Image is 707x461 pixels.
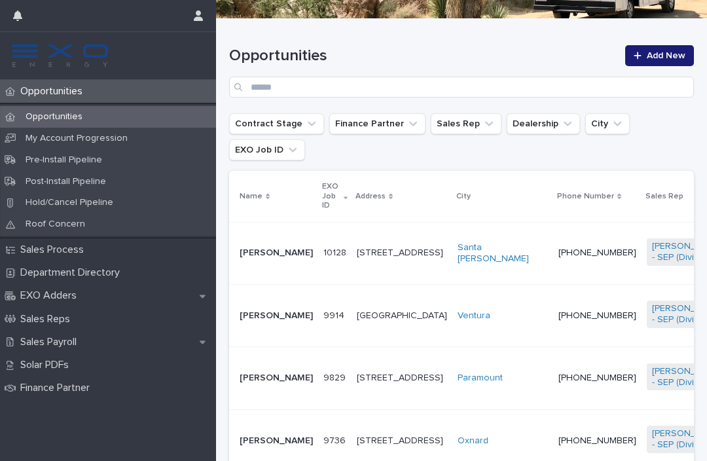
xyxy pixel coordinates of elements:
[15,336,87,348] p: Sales Payroll
[323,370,348,384] p: 9829
[645,189,683,204] p: Sales Rep
[240,310,313,322] p: [PERSON_NAME]
[240,435,313,447] p: [PERSON_NAME]
[458,242,548,265] a: Santa [PERSON_NAME]
[585,113,630,134] button: City
[558,436,636,445] a: [PHONE_NUMBER]
[323,245,349,259] p: 10128
[357,310,447,322] p: [GEOGRAPHIC_DATA]
[647,51,685,60] span: Add New
[558,311,636,320] a: [PHONE_NUMBER]
[507,113,580,134] button: Dealership
[15,111,93,122] p: Opportunities
[15,313,81,325] p: Sales Reps
[229,77,694,98] input: Search
[15,176,117,187] p: Post-Install Pipeline
[458,310,490,322] a: Ventura
[229,139,305,160] button: EXO Job ID
[558,248,636,257] a: [PHONE_NUMBER]
[431,113,501,134] button: Sales Rep
[323,433,348,447] p: 9736
[458,435,488,447] a: Oxnard
[355,189,386,204] p: Address
[15,244,94,256] p: Sales Process
[15,267,130,279] p: Department Directory
[240,189,263,204] p: Name
[357,435,447,447] p: [STREET_ADDRESS]
[558,373,636,382] a: [PHONE_NUMBER]
[15,382,100,394] p: Finance Partner
[10,43,110,69] img: FKS5r6ZBThi8E5hshIGi
[357,248,447,259] p: [STREET_ADDRESS]
[229,113,324,134] button: Contract Stage
[15,197,124,208] p: Hold/Cancel Pipeline
[357,373,447,384] p: [STREET_ADDRESS]
[625,45,694,66] a: Add New
[323,308,347,322] p: 9914
[15,133,138,144] p: My Account Progression
[329,113,426,134] button: Finance Partner
[15,219,96,230] p: Roof Concern
[229,46,617,65] h1: Opportunities
[322,179,340,213] p: EXO Job ID
[458,373,503,384] a: Paramount
[240,373,313,384] p: [PERSON_NAME]
[557,189,614,204] p: Phone Number
[240,248,313,259] p: [PERSON_NAME]
[15,155,113,166] p: Pre-Install Pipeline
[15,359,79,371] p: Solar PDFs
[15,289,87,302] p: EXO Adders
[15,85,93,98] p: Opportunities
[456,189,471,204] p: City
